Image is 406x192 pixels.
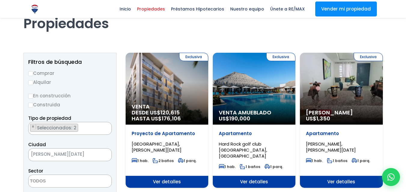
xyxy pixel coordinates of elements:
[29,175,87,188] textarea: Search
[267,4,308,13] span: Únete a RE/MAX
[213,176,295,188] span: Ver detalles
[219,110,289,116] span: Venta Amueblado
[28,94,33,99] input: En construcción
[28,115,71,121] span: Tipo de propiedad
[30,124,36,129] button: Remove item
[126,53,208,188] a: Exclusiva Venta DESDE US$120,615 HASTA US$176,106 Proyecto de Apartamento [GEOGRAPHIC_DATA], [PER...
[28,80,33,85] input: Alquilar
[153,158,174,163] span: 2 baños
[179,53,208,61] span: Exclusiva
[178,158,197,163] span: 1 parq.
[219,115,250,122] span: US$
[300,53,383,188] a: Exclusiva [PERSON_NAME] US$1,350 Apartamento [PERSON_NAME], [PERSON_NAME][DATE] 1 hab. 1 baños 1 ...
[29,4,40,14] img: Logo de REMAX
[117,4,134,13] span: Inicio
[132,104,202,110] span: Venta
[36,125,78,131] span: Seleccionados: 2
[28,92,112,99] label: En construcción
[28,78,112,86] label: Alquilar
[354,53,383,61] span: Exclusiva
[162,115,181,122] span: 176,106
[28,59,112,65] h2: Filtros de búsqueda
[28,168,43,174] span: Sector
[105,124,108,129] span: ×
[316,115,330,122] span: 1,350
[264,164,283,169] span: 1 parq.
[213,53,295,188] a: Exclusiva Venta Amueblado US$190,000 Apartamento Hard Rock golf club [GEOGRAPHIC_DATA], [GEOGRAPH...
[306,131,377,137] p: Apartamento
[229,115,250,122] span: 190,000
[266,53,295,61] span: Exclusiva
[28,69,112,77] label: Comprar
[28,148,112,161] span: SANTO DOMINGO DE GUZMÁN
[132,110,202,122] span: DESDE US$
[28,101,112,108] label: Construida
[29,150,96,158] span: SANTO DOMINGO DE GUZMÁN
[126,176,208,188] span: Ver detalles
[132,141,182,153] span: [GEOGRAPHIC_DATA], [PERSON_NAME][DATE]
[160,109,180,116] span: 120,615
[102,152,105,158] span: ×
[132,131,202,137] p: Proyecto de Apartamento
[28,71,33,76] input: Comprar
[132,158,148,163] span: 1 hab.
[28,141,46,148] span: Ciudad
[30,124,78,132] li: APARTAMENTO
[32,124,35,129] span: ×
[134,4,168,13] span: Propiedades
[105,124,108,130] button: Remove all items
[96,150,105,160] button: Remove all items
[219,131,289,137] p: Apartamento
[306,115,330,122] span: US$
[327,158,347,163] span: 1 baños
[219,141,267,159] span: Hard Rock golf club [GEOGRAPHIC_DATA], [GEOGRAPHIC_DATA]
[315,1,377,16] a: Vender mi propiedad
[352,158,370,163] span: 1 parq.
[29,122,32,135] textarea: Search
[227,4,267,13] span: Nuestro equipo
[219,164,236,169] span: 1 hab.
[132,116,202,122] span: HASTA US$
[300,176,383,188] span: Ver detalles
[306,141,356,153] span: [PERSON_NAME], [PERSON_NAME][DATE]
[168,4,227,13] span: Préstamos Hipotecarios
[28,103,33,108] input: Construida
[306,110,377,116] span: [PERSON_NAME]
[240,164,260,169] span: 1 baños
[306,158,323,163] span: 1 hab.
